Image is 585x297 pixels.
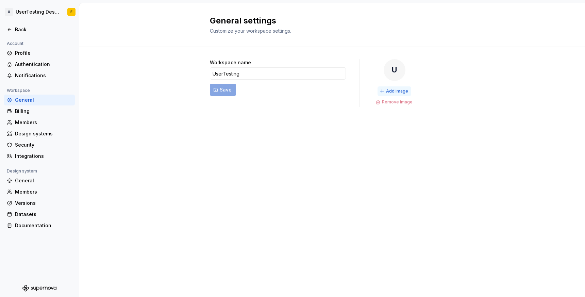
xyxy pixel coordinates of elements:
div: Datasets [15,211,72,218]
a: Datasets [4,209,75,220]
a: Authentication [4,59,75,70]
a: Documentation [4,220,75,231]
a: Design systems [4,128,75,139]
a: General [4,95,75,105]
button: Add image [378,86,411,96]
div: Members [15,119,72,126]
a: Members [4,186,75,197]
div: UserTesting Design System [16,9,59,15]
div: U [5,8,13,16]
a: General [4,175,75,186]
a: Billing [4,106,75,117]
span: Customize your workspace settings. [210,28,291,34]
div: Profile [15,50,72,56]
div: Integrations [15,153,72,160]
h2: General settings [210,15,447,26]
label: Workspace name [210,59,251,66]
div: General [15,177,72,184]
div: Design system [4,167,40,175]
a: Integrations [4,151,75,162]
div: Security [15,142,72,148]
div: Members [15,188,72,195]
div: General [15,97,72,103]
a: Notifications [4,70,75,81]
div: E [70,9,72,15]
a: Security [4,139,75,150]
div: Documentation [15,222,72,229]
div: Workspace [4,86,33,95]
button: UUserTesting Design SystemE [1,4,78,19]
div: Notifications [15,72,72,79]
a: Versions [4,198,75,209]
a: Members [4,117,75,128]
a: Back [4,24,75,35]
div: Billing [15,108,72,115]
div: Account [4,39,26,48]
a: Profile [4,48,75,59]
span: Add image [386,88,408,94]
div: U [384,59,405,81]
div: Back [15,26,72,33]
svg: Supernova Logo [22,285,56,292]
div: Versions [15,200,72,207]
div: Design systems [15,130,72,137]
div: Authentication [15,61,72,68]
